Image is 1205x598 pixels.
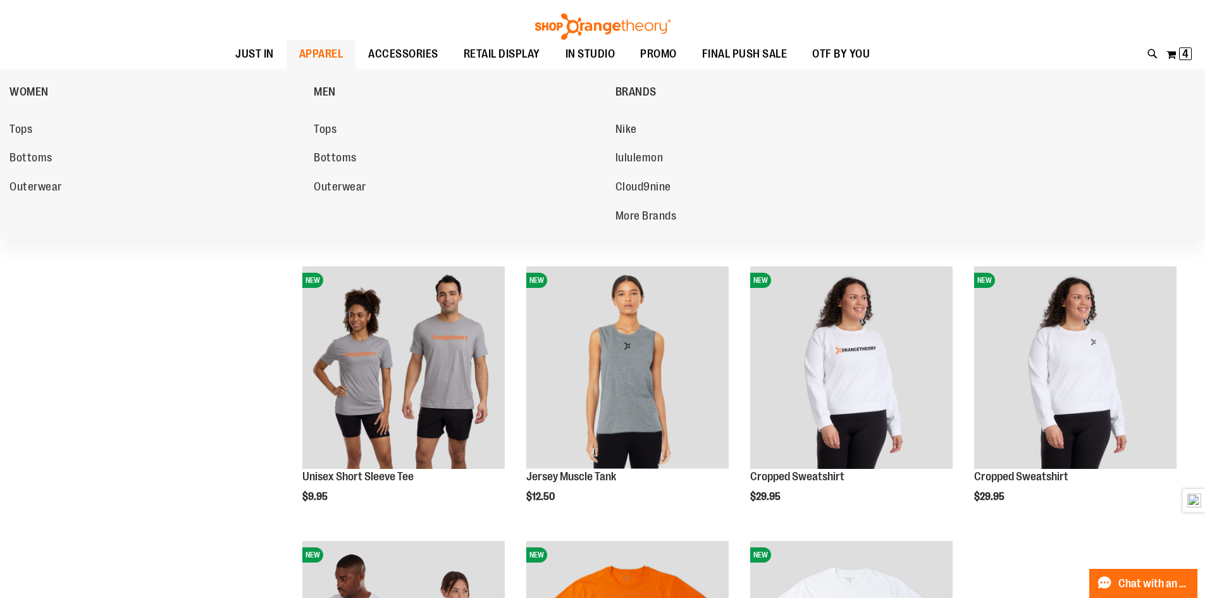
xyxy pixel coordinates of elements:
span: NEW [526,547,547,563]
span: Tops [314,123,337,139]
span: JUST IN [235,40,274,68]
a: Unisex Short Sleeve Tee [302,470,414,483]
a: Unisex Short Sleeve TeeNEW [302,266,505,471]
span: $12.50 [526,491,557,502]
span: $29.95 [750,491,782,502]
span: Chat with an Expert [1118,578,1190,590]
span: RETAIL DISPLAY [464,40,540,68]
img: Front facing view of Cropped Sweatshirt [974,266,1177,469]
span: NEW [750,273,771,288]
a: Cropped Sweatshirt [974,470,1068,483]
a: Cropped Sweatshirt [750,470,844,483]
a: Front of 2024 Q3 Balanced Basic Womens Cropped SweatshirtNEW [750,266,953,471]
span: PROMO [640,40,677,68]
span: NEW [526,273,547,288]
span: Bottoms [314,151,357,167]
span: BRANDS [615,85,657,101]
span: Bottoms [9,151,53,167]
img: Jersey Muscle Tank [526,266,729,469]
div: product [968,260,1183,535]
div: product [296,260,511,535]
span: IN STUDIO [565,40,615,68]
button: Chat with an Expert [1089,569,1198,598]
span: Outerwear [314,180,366,196]
span: Cloud9nine [615,180,671,196]
span: NEW [302,547,323,563]
div: product [744,260,959,535]
span: Nike [615,123,637,139]
img: Unisex Short Sleeve Tee [302,266,505,469]
img: Front of 2024 Q3 Balanced Basic Womens Cropped Sweatshirt [750,266,953,469]
div: product [520,260,735,535]
img: Shop Orangetheory [533,13,672,40]
a: Jersey Muscle TankNEW [526,266,729,471]
span: FINAL PUSH SALE [702,40,788,68]
span: NEW [974,273,995,288]
span: ACCESSORIES [368,40,438,68]
span: $9.95 [302,491,330,502]
a: Jersey Muscle Tank [526,470,616,483]
span: OTF BY YOU [812,40,870,68]
span: NEW [750,547,771,563]
span: APPAREL [299,40,343,68]
span: MEN [314,85,336,101]
span: lululemon [615,151,664,167]
span: Tops [9,123,32,139]
a: Front facing view of Cropped SweatshirtNEW [974,266,1177,471]
span: WOMEN [9,85,49,101]
span: $29.95 [974,491,1006,502]
span: NEW [302,273,323,288]
span: 4 [1182,47,1189,60]
span: Outerwear [9,180,62,196]
span: More Brands [615,209,677,225]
